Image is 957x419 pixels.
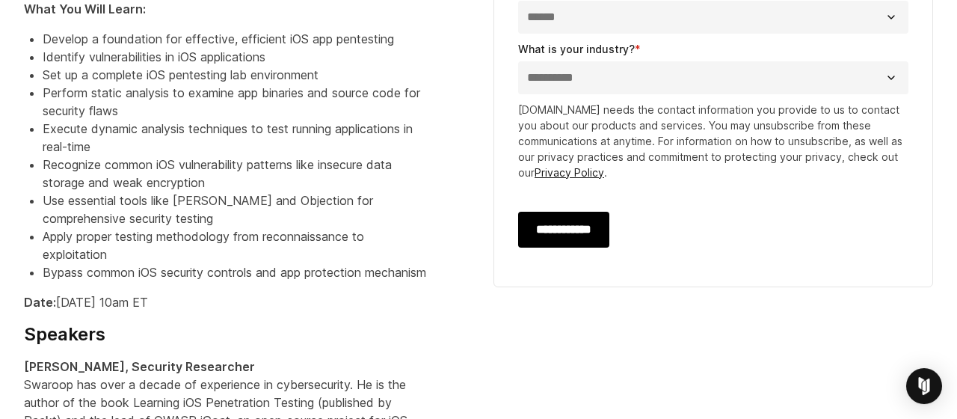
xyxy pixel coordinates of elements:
[518,102,908,180] p: [DOMAIN_NAME] needs the contact information you provide to us to contact you about our products a...
[43,227,428,263] li: Apply proper testing methodology from reconnaissance to exploitation
[43,66,428,84] li: Set up a complete iOS pentesting lab environment
[43,84,428,120] li: Perform static analysis to examine app binaries and source code for security flaws
[43,120,428,156] li: Execute dynamic analysis techniques to test running applications in real-time
[24,359,255,374] strong: [PERSON_NAME], Security Researcher
[24,323,428,346] h4: Speakers
[535,166,604,179] a: Privacy Policy
[43,48,428,66] li: Identify vulnerabilities in iOS applications
[43,30,428,48] li: Develop a foundation for effective, efficient iOS app pentesting
[43,192,428,227] li: Use essential tools like [PERSON_NAME] and Objection for comprehensive security testing
[24,1,146,16] strong: What You Will Learn:
[24,293,428,311] p: [DATE] 10am ET
[43,156,428,192] li: Recognize common iOS vulnerability patterns like insecure data storage and weak encryption
[906,368,942,404] div: Open Intercom Messenger
[518,43,635,55] span: What is your industry?
[24,295,56,310] strong: Date:
[43,263,428,281] li: Bypass common iOS security controls and app protection mechanism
